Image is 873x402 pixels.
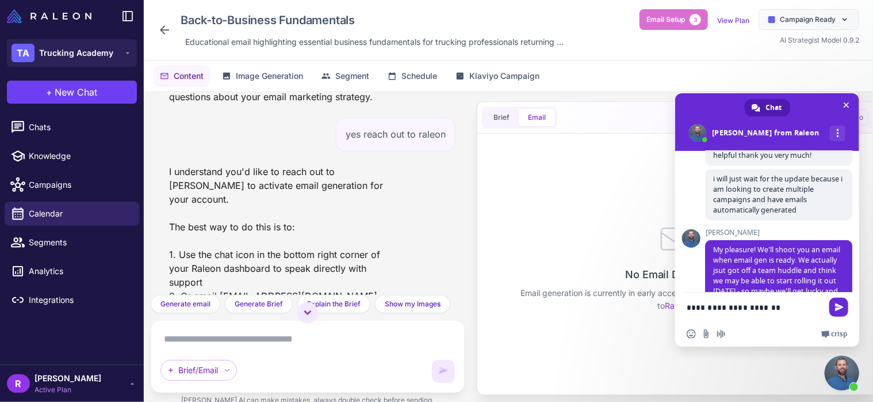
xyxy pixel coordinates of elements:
span: Integrations [29,294,130,306]
button: Show my Images [375,295,450,313]
span: Campaigns [29,179,130,191]
span: My pleasure! We'll shoot you an email when email gen is ready. We actually jsut got off a team hu... [713,245,840,306]
a: Calendar [5,202,139,226]
button: Segment [315,65,376,87]
a: Chats [5,115,139,139]
a: Raleon [665,301,691,310]
span: Close chat [840,99,852,111]
a: View Plan [717,16,749,25]
img: Raleon Logo [7,9,91,23]
div: R [7,374,30,393]
span: Segment [335,70,369,82]
div: yes reach out to raleon [336,117,455,151]
div: Click to edit description [181,33,568,51]
a: Chat [745,99,790,116]
button: Email Setup3 [640,9,708,30]
button: Image Generation [215,65,310,87]
span: Chats [29,121,130,134]
button: Email [519,109,555,126]
p: No Email Design Yet [626,267,725,282]
span: Campaign Ready [780,14,836,25]
span: Analytics [29,265,130,278]
div: Brief/Email [160,360,237,381]
span: [PERSON_NAME] [35,372,101,385]
span: Knowledge [29,150,130,162]
span: Image Generation [236,70,303,82]
span: AI Strategist Model 0.9.2 [780,36,859,44]
span: [PERSON_NAME] [705,229,852,237]
button: Brief [484,109,519,126]
span: Email Setup [646,14,685,25]
span: Calendar [29,207,130,220]
span: New Chat [55,85,98,99]
span: Insert an emoji [687,329,696,339]
button: Schedule [381,65,444,87]
span: Active Plan [35,385,101,395]
span: Explain the Brief [307,299,361,309]
a: Analytics [5,259,139,283]
span: Generate email [160,299,210,309]
span: Show my Images [385,299,441,309]
button: Klaviyo Campaign [449,65,546,87]
span: Chat [766,99,782,116]
div: TA [12,44,35,62]
span: + [47,85,53,99]
a: Segments [5,230,139,255]
span: Send [829,298,848,317]
span: 3 [690,14,701,25]
button: TATrucking Academy [7,39,137,67]
p: Email generation is currently in early access. To get early access, please reach out to . [514,287,836,312]
span: i will just wait for the update because i am looking to create multiple campaigns and have emails... [713,174,843,215]
a: Close chat [825,356,859,390]
span: Klaviyo Campaign [469,70,539,82]
button: Explain the Brief [297,295,370,313]
span: Educational email highlighting essential business fundamentals for trucking professionals returni... [185,36,564,48]
span: Send a file [702,329,711,339]
button: Content [153,65,210,87]
span: Generate Brief [235,299,283,309]
button: Generate email [151,295,220,313]
span: Schedule [401,70,437,82]
a: Crisp [821,329,848,339]
span: Content [174,70,204,82]
span: Trucking Academy [39,47,113,59]
a: Campaigns [5,173,139,197]
span: Crisp [831,329,848,339]
button: Generate Brief [225,295,293,313]
a: Integrations [5,288,139,312]
span: Audio message [717,329,726,339]
a: Knowledge [5,144,139,168]
textarea: Compose your message... [687,293,825,321]
button: +New Chat [7,81,137,104]
div: Click to edit campaign name [176,9,568,31]
span: Segments [29,236,130,249]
